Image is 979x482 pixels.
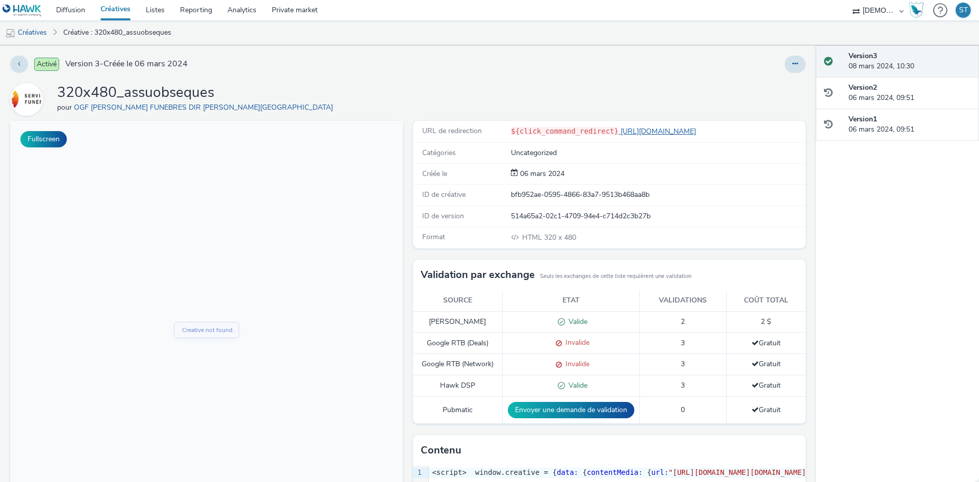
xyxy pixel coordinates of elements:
a: Hawk Academy [909,2,928,18]
span: Valide [565,317,587,326]
div: bfb952ae-0595-4866-83a7-9513b468aa8b [511,190,805,200]
span: Catégories [422,148,456,158]
a: Créative : 320x480_assuobseques [58,20,176,45]
span: Invalide [562,359,589,369]
img: Hawk Academy [909,2,924,18]
span: 3 [681,380,685,390]
span: url [651,468,664,476]
div: 06 mars 2024, 09:51 [848,83,971,104]
span: ID de créative [422,190,466,199]
th: Coût total [726,290,806,311]
span: Invalide [562,338,589,347]
h1: 320x480_assuobseques [57,83,337,103]
td: [PERSON_NAME] [413,311,502,333]
th: Etat [502,290,639,311]
span: "[URL][DOMAIN_NAME][DOMAIN_NAME]" [668,468,810,476]
th: Validations [639,290,726,311]
strong: Version 2 [848,83,877,92]
strong: Version 1 [848,114,877,124]
div: 06 mars 2024, 09:51 [848,114,971,135]
span: 2 [681,317,685,326]
div: Creative not found. [172,205,224,214]
span: 3 [681,338,685,348]
td: Google RTB (Network) [413,354,502,375]
span: HTML [522,233,544,242]
span: 0 [681,405,685,415]
span: 06 mars 2024 [518,169,564,179]
span: 2 $ [761,317,771,326]
span: Activé [34,58,59,71]
div: 514a65a2-02c1-4709-94e4-c714d2c3b27b [511,211,805,221]
span: pour [57,103,74,112]
span: ID de version [422,211,464,221]
button: Fullscreen [20,131,67,147]
img: mobile [5,28,15,38]
small: Seuls les exchanges de cette liste requièrent une validation [540,272,691,281]
span: Version 3 - Créée le 06 mars 2024 [65,58,188,70]
img: undefined Logo [3,4,42,17]
img: OGF POMPES FUNEBRES DIR DE LYON [12,85,41,114]
div: Création 06 mars 2024, 09:51 [518,169,564,179]
span: Gratuit [752,338,781,348]
span: Format [422,232,445,242]
div: ST [959,3,968,18]
td: Google RTB (Deals) [413,333,502,354]
span: data [557,468,574,476]
span: contentMedia [587,468,638,476]
span: Gratuit [752,359,781,369]
span: 320 x 480 [521,233,576,242]
span: Gratuit [752,405,781,415]
strong: Version 3 [848,51,877,61]
a: OGF POMPES FUNEBRES DIR DE LYON [10,94,47,104]
td: Hawk DSP [413,375,502,397]
div: Uncategorized [511,148,805,158]
span: Créée le [422,169,447,179]
span: 3 [681,359,685,369]
button: Envoyer une demande de validation [508,402,634,418]
span: Valide [565,380,587,390]
a: [URL][DOMAIN_NAME] [619,126,700,136]
div: 1 [413,468,423,478]
code: ${click_command_redirect} [511,127,619,135]
th: Source [413,290,502,311]
td: Pubmatic [413,396,502,423]
span: Gratuit [752,380,781,390]
div: 08 mars 2024, 10:30 [848,51,971,72]
h3: Contenu [421,443,461,458]
a: OGF [PERSON_NAME] FUNEBRES DIR [PERSON_NAME][GEOGRAPHIC_DATA] [74,103,337,112]
h3: Validation par exchange [421,267,535,283]
span: URL de redirection [422,126,482,136]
